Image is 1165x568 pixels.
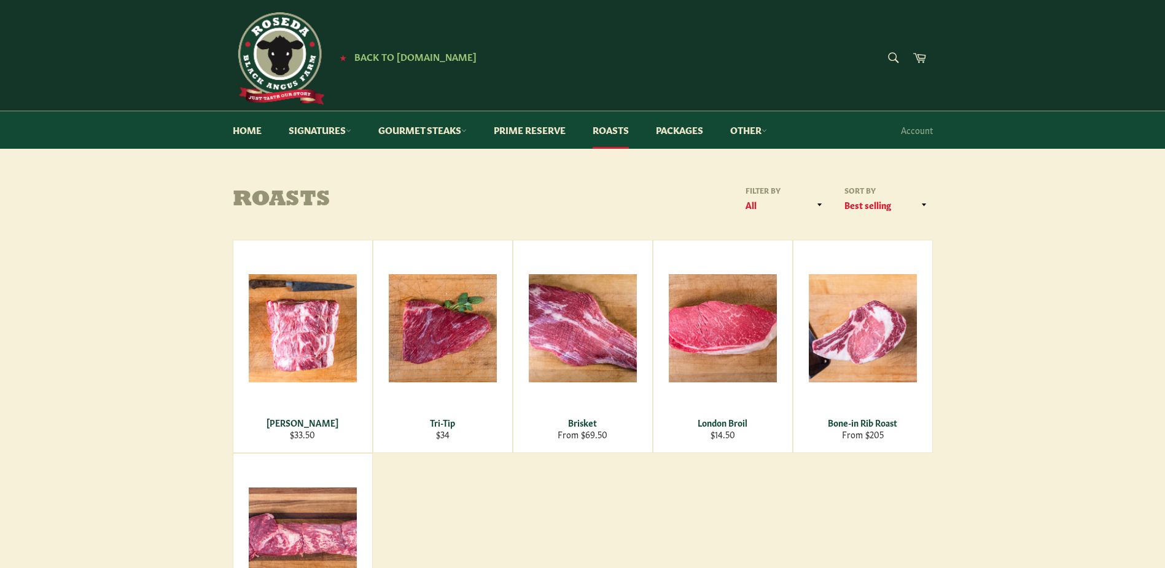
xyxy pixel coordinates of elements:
[718,111,779,149] a: Other
[381,428,504,440] div: $34
[373,240,513,453] a: Tri-Tip Tri-Tip $34
[841,185,933,195] label: Sort by
[529,274,637,382] img: Brisket
[669,274,777,382] img: London Broil
[249,274,357,382] img: Chuck Roast
[661,417,784,428] div: London Broil
[644,111,715,149] a: Packages
[241,428,364,440] div: $33.50
[521,417,644,428] div: Brisket
[389,274,497,382] img: Tri-Tip
[801,417,924,428] div: Bone-in Rib Roast
[333,52,477,62] a: ★ Back to [DOMAIN_NAME]
[809,274,917,382] img: Bone-in Rib Roast
[354,50,477,63] span: Back to [DOMAIN_NAME]
[233,240,373,453] a: Chuck Roast [PERSON_NAME] $33.50
[521,428,644,440] div: From $69.50
[220,111,274,149] a: Home
[233,12,325,105] img: Roseda Beef
[233,188,583,213] h1: Roasts
[895,112,939,148] a: Account
[653,240,793,453] a: London Broil London Broil $14.50
[340,52,346,62] span: ★
[580,111,641,149] a: Roasts
[366,111,479,149] a: Gourmet Steaks
[661,428,784,440] div: $14.50
[793,240,933,453] a: Bone-in Rib Roast Bone-in Rib Roast From $205
[481,111,578,149] a: Prime Reserve
[513,240,653,453] a: Brisket Brisket From $69.50
[241,417,364,428] div: [PERSON_NAME]
[741,185,828,195] label: Filter by
[381,417,504,428] div: Tri-Tip
[276,111,364,149] a: Signatures
[801,428,924,440] div: From $205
